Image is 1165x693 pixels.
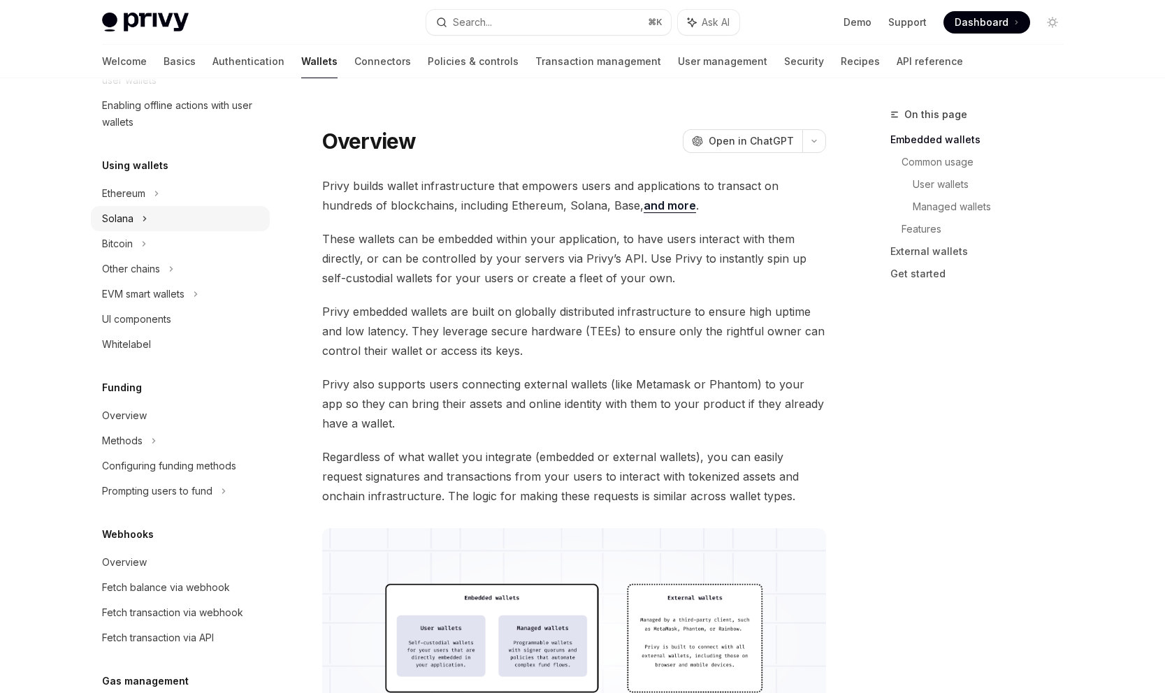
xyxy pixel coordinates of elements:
a: Fetch balance via webhook [91,575,270,600]
span: Privy builds wallet infrastructure that empowers users and applications to transact on hundreds o... [322,176,826,215]
button: Toggle dark mode [1041,11,1064,34]
a: Transaction management [535,45,661,78]
button: Ask AI [678,10,739,35]
a: Configuring funding methods [91,453,270,479]
a: Fetch transaction via webhook [91,600,270,625]
button: Search...⌘K [426,10,671,35]
span: Privy also supports users connecting external wallets (like Metamask or Phantom) to your app so t... [322,374,826,433]
div: Solana [102,210,133,227]
div: Overview [102,554,147,571]
a: Get started [890,263,1075,285]
a: Managed wallets [913,196,1075,218]
a: Overview [91,403,270,428]
a: Security [784,45,824,78]
a: Overview [91,550,270,575]
a: Support [888,15,927,29]
div: Enabling offline actions with user wallets [102,97,261,131]
button: Open in ChatGPT [683,129,802,153]
span: Regardless of what wallet you integrate (embedded or external wallets), you can easily request si... [322,447,826,506]
a: Demo [844,15,871,29]
div: Overview [102,407,147,424]
h5: Funding [102,379,142,396]
a: Embedded wallets [890,129,1075,151]
span: ⌘ K [648,17,663,28]
a: User wallets [913,173,1075,196]
a: Recipes [841,45,880,78]
a: User management [678,45,767,78]
a: Common usage [902,151,1075,173]
div: Ethereum [102,185,145,202]
div: Fetch transaction via API [102,629,214,646]
h1: Overview [322,129,417,154]
a: Features [902,218,1075,240]
div: Fetch transaction via webhook [102,604,243,621]
a: Policies & controls [428,45,519,78]
h5: Gas management [102,673,189,690]
a: Wallets [301,45,338,78]
div: Prompting users to fund [102,483,212,499]
a: Enabling offline actions with user wallets [91,93,270,135]
span: Dashboard [955,15,1008,29]
a: Whitelabel [91,332,270,357]
span: Ask AI [702,15,730,29]
a: Fetch transaction via API [91,625,270,650]
div: Methods [102,432,143,449]
span: On this page [904,106,967,123]
a: Basics [164,45,196,78]
div: Other chains [102,261,160,277]
a: Authentication [212,45,284,78]
h5: Webhooks [102,526,154,543]
a: External wallets [890,240,1075,263]
a: API reference [897,45,963,78]
a: Connectors [354,45,411,78]
span: These wallets can be embedded within your application, to have users interact with them directly,... [322,229,826,288]
h5: Using wallets [102,157,168,174]
div: UI components [102,311,171,328]
img: light logo [102,13,189,32]
a: and more [644,198,696,213]
div: Search... [453,14,492,31]
div: Whitelabel [102,336,151,353]
a: Welcome [102,45,147,78]
div: Configuring funding methods [102,458,236,474]
div: Bitcoin [102,235,133,252]
div: Fetch balance via webhook [102,579,230,596]
span: Open in ChatGPT [709,134,794,148]
a: Dashboard [943,11,1030,34]
div: EVM smart wallets [102,286,184,302]
span: Privy embedded wallets are built on globally distributed infrastructure to ensure high uptime and... [322,302,826,360]
a: UI components [91,307,270,332]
